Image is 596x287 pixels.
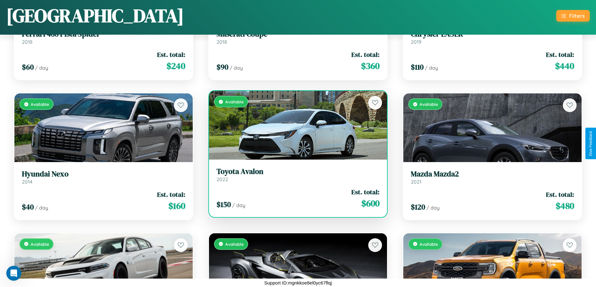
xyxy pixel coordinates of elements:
span: $ 150 [216,199,231,210]
span: / day [35,65,48,71]
h3: Hyundai Nexo [22,170,185,179]
a: Hyundai Nexo2014 [22,170,185,185]
span: Est. total: [157,190,185,199]
span: / day [35,205,48,211]
p: Support ID: mgnkkoe8el0yc67flqj [264,279,332,287]
span: 2021 [411,179,421,185]
span: $ 40 [22,202,34,212]
a: Toyota Avalon2022 [216,167,380,182]
span: / day [425,65,438,71]
a: Chrysler LASER2019 [411,30,574,45]
h3: Toyota Avalon [216,167,380,176]
span: Est. total: [157,50,185,59]
span: $ 110 [411,62,424,72]
span: 2022 [216,176,228,182]
span: / day [230,65,243,71]
span: $ 120 [411,202,425,212]
span: Est. total: [546,190,574,199]
span: $ 360 [361,60,380,72]
span: $ 160 [168,200,185,212]
button: Filters [556,10,590,22]
span: / day [232,202,245,208]
span: Available [225,99,244,104]
span: 2018 [22,39,33,45]
span: 2019 [411,39,421,45]
span: Available [420,241,438,247]
span: Available [31,101,49,107]
span: $ 90 [216,62,228,72]
span: $ 60 [22,62,34,72]
span: Available [225,241,244,247]
div: Filters [569,12,585,19]
span: $ 480 [556,200,574,212]
iframe: Intercom live chat [6,266,21,281]
span: Available [420,101,438,107]
span: Available [31,241,49,247]
span: / day [426,205,440,211]
span: Est. total: [351,187,380,196]
span: $ 600 [361,197,380,210]
a: Ferrari 488 Pista Spider2018 [22,30,185,45]
span: $ 240 [166,60,185,72]
a: Mazda Mazda22021 [411,170,574,185]
span: 2018 [216,39,227,45]
span: Est. total: [546,50,574,59]
h1: [GEOGRAPHIC_DATA] [6,3,184,28]
span: 2014 [22,179,33,185]
a: Maserati Coupe2018 [216,30,380,45]
h3: Mazda Mazda2 [411,170,574,179]
span: $ 440 [555,60,574,72]
span: Est. total: [351,50,380,59]
div: Give Feedback [588,131,593,156]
